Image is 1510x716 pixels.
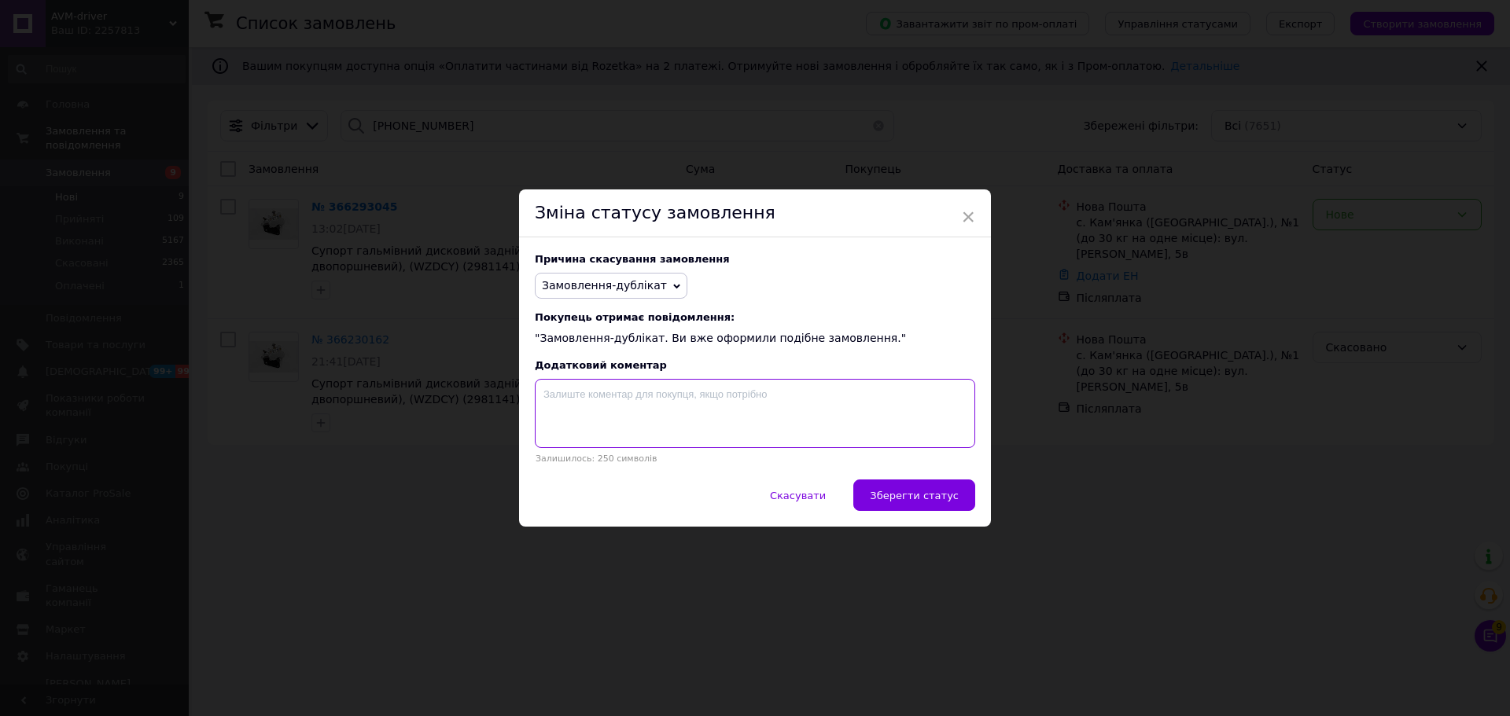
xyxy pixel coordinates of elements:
[535,453,975,464] p: Залишилось: 250 символів
[535,359,975,371] div: Додатковий коментар
[770,490,826,501] span: Скасувати
[961,204,975,230] span: ×
[535,311,975,323] span: Покупець отримає повідомлення:
[753,479,842,511] button: Скасувати
[519,189,991,237] div: Зміна статусу замовлення
[535,311,975,347] div: "Замовлення-дублікат. Ви вже оформили подібне замовлення."
[535,253,975,265] div: Причина скасування замовлення
[542,279,667,292] span: Замовлення-дублікат
[853,479,975,511] button: Зберегти статус
[870,490,959,501] span: Зберегти статус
